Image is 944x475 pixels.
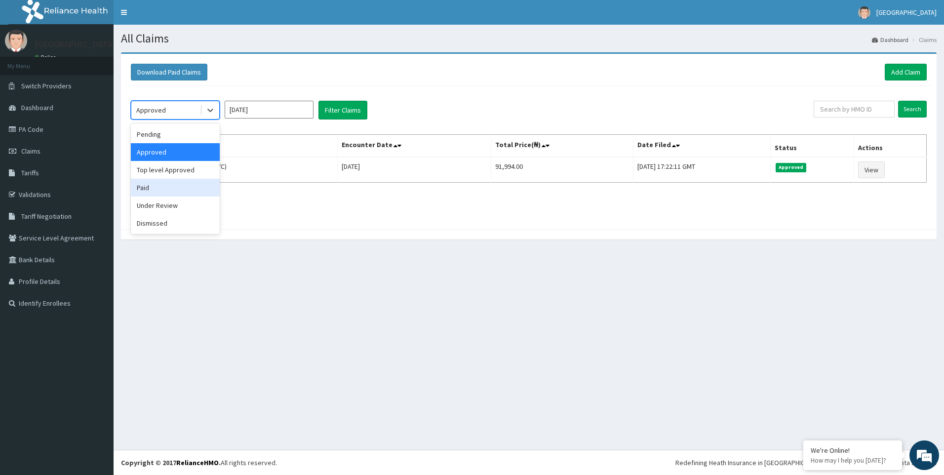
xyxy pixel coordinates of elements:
p: [GEOGRAPHIC_DATA] [35,40,116,49]
a: RelianceHMO [176,458,219,467]
span: [GEOGRAPHIC_DATA] [876,8,937,17]
td: 91,994.00 [491,157,633,183]
th: Total Price(₦) [491,135,633,158]
span: Switch Providers [21,81,72,90]
div: Under Review [131,197,220,214]
p: How may I help you today? [811,456,895,465]
div: Approved [131,143,220,161]
div: Pending [131,125,220,143]
span: Claims [21,147,40,156]
td: [DATE] 17:22:11 GMT [633,157,771,183]
td: [DATE] [338,157,491,183]
div: Approved [136,105,166,115]
div: Dismissed [131,214,220,232]
strong: Copyright © 2017 . [121,458,221,467]
span: Tariffs [21,168,39,177]
div: Top level Approved [131,161,220,179]
span: Approved [776,163,807,172]
th: Encounter Date [338,135,491,158]
td: [PERSON_NAME] (NLM/10057/C) [131,157,338,183]
div: Paid [131,179,220,197]
img: User Image [858,6,870,19]
textarea: Type your message and hit 'Enter' [5,270,188,304]
input: Select Month and Year [225,101,314,119]
div: We're Online! [811,446,895,455]
div: Minimize live chat window [162,5,186,29]
a: Add Claim [885,64,927,80]
h1: All Claims [121,32,937,45]
img: User Image [5,30,27,52]
th: Actions [854,135,926,158]
input: Search [898,101,927,118]
input: Search by HMO ID [814,101,895,118]
button: Filter Claims [318,101,367,119]
th: Name [131,135,338,158]
span: Dashboard [21,103,53,112]
div: Chat with us now [51,55,166,68]
button: Download Paid Claims [131,64,207,80]
img: d_794563401_company_1708531726252_794563401 [18,49,40,74]
span: We're online! [57,124,136,224]
span: Tariff Negotiation [21,212,72,221]
li: Claims [909,36,937,44]
footer: All rights reserved. [114,450,944,475]
a: View [858,161,885,178]
a: Dashboard [872,36,908,44]
a: Online [35,54,58,61]
div: Redefining Heath Insurance in [GEOGRAPHIC_DATA] using Telemedicine and Data Science! [675,458,937,468]
th: Status [770,135,854,158]
th: Date Filed [633,135,771,158]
